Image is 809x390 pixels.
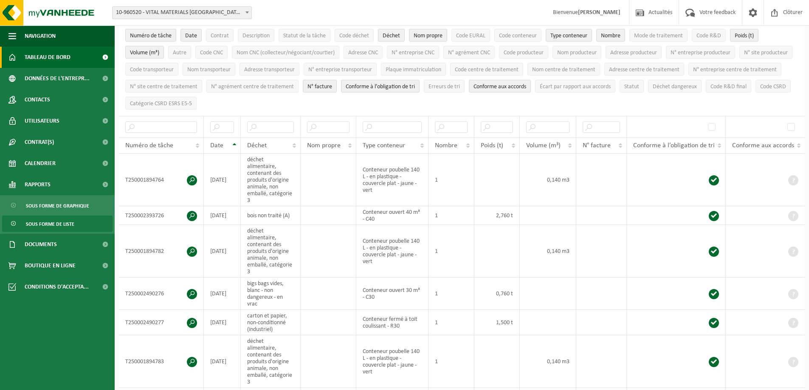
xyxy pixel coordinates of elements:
[242,33,270,39] span: Description
[532,67,595,73] span: Nom centre de traitement
[25,89,50,110] span: Contacts
[25,174,51,195] span: Rapports
[168,46,191,59] button: AutreAutre: Activate to sort
[125,29,176,42] button: Numéro de tâcheNuméro de tâche: Activate to sort
[26,216,74,232] span: Sous forme de liste
[356,154,428,206] td: Conteneur poubelle 140 L - en plastique - couvercle plat - jaune - vert
[356,335,428,388] td: Conteneur poubelle 140 L - en plastique - couvercle plat - jaune - vert
[448,50,490,56] span: N° agrément CNC
[428,84,460,90] span: Erreurs de tri
[119,335,204,388] td: T250001894783
[356,225,428,278] td: Conteneur poubelle 140 L - en plastique - couvercle plat - jaune - vert
[187,67,231,73] span: Nom transporteur
[2,197,113,213] a: Sous forme de graphique
[241,278,301,310] td: bigs bags vides, blanc - non dangereux - en vrac
[25,110,59,132] span: Utilisateurs
[25,276,89,297] span: Conditions d'accepta...
[527,63,600,76] button: Nom centre de traitementNom centre de traitement: Activate to sort
[26,198,89,214] span: Sous forme de graphique
[610,50,657,56] span: Adresse producteur
[624,84,639,90] span: Statut
[735,33,754,39] span: Poids (t)
[335,29,374,42] button: Code déchetCode déchet: Activate to sort
[204,225,241,278] td: [DATE]
[455,67,519,73] span: Code centre de traitement
[211,84,294,90] span: N° agrément centre de traitement
[356,206,428,225] td: Conteneur ouvert 40 m³ - C40
[241,154,301,206] td: déchet alimentaire, contenant des produits d'origine animale, non emballé, catégorie 3
[692,29,726,42] button: Code R&DCode R&amp;D: Activate to sort
[308,67,372,73] span: N° entreprise transporteur
[204,278,241,310] td: [DATE]
[238,29,274,42] button: DescriptionDescription: Activate to sort
[428,225,474,278] td: 1
[596,29,625,42] button: NombreNombre: Activate to sort
[125,142,173,149] span: Numéro de tâche
[456,33,485,39] span: Code EURAL
[710,84,747,90] span: Code R&D final
[279,29,330,42] button: Statut de la tâcheStatut de la tâche: Activate to sort
[378,29,405,42] button: DéchetDéchet: Activate to sort
[629,29,688,42] button: Mode de traitementMode de traitement: Activate to sort
[356,278,428,310] td: Conteneur ouvert 30 m³ - C30
[409,29,447,42] button: Nom propreNom propre: Activate to sort
[204,206,241,225] td: [DATE]
[211,33,229,39] span: Contrat
[578,9,620,16] strong: [PERSON_NAME]
[2,216,113,232] a: Sous forme de liste
[414,33,443,39] span: Nom propre
[535,80,615,93] button: Écart par rapport aux accordsÉcart par rapport aux accords: Activate to sort
[653,84,697,90] span: Déchet dangereux
[504,50,544,56] span: Code producteur
[469,80,531,93] button: Conforme aux accords : Activate to sort
[481,142,503,149] span: Poids (t)
[739,46,792,59] button: N° site producteurN° site producteur : Activate to sort
[520,335,576,388] td: 0,140 m3
[520,154,576,206] td: 0,140 m3
[125,46,164,59] button: Volume (m³)Volume (m³): Activate to sort
[307,84,332,90] span: N° facture
[113,7,251,19] span: 10-960520 - VITAL MATERIALS BELGIUM S.A. - TILLY
[428,335,474,388] td: 1
[363,142,405,149] span: Type conteneur
[119,310,204,335] td: T250002490277
[706,80,751,93] button: Code R&D finalCode R&amp;D final: Activate to sort
[204,310,241,335] td: [DATE]
[520,225,576,278] td: 0,140 m3
[428,310,474,335] td: 1
[241,310,301,335] td: carton et papier, non-conditionné (industriel)
[634,33,683,39] span: Mode de traitement
[583,142,611,149] span: N° facture
[185,33,197,39] span: Date
[633,142,715,149] span: Conforme à l’obligation de tri
[130,33,172,39] span: Numéro de tâche
[730,29,758,42] button: Poids (t)Poids (t): Activate to sort
[428,278,474,310] td: 1
[119,278,204,310] td: T250002490276
[693,67,777,73] span: N° entreprise centre de traitement
[450,63,523,76] button: Code centre de traitementCode centre de traitement: Activate to sort
[125,80,202,93] button: N° site centre de traitementN° site centre de traitement: Activate to sort
[392,50,434,56] span: N° entreprise CNC
[25,132,54,153] span: Contrat(s)
[304,63,377,76] button: N° entreprise transporteurN° entreprise transporteur: Activate to sort
[204,335,241,388] td: [DATE]
[550,33,587,39] span: Type conteneur
[604,63,684,76] button: Adresse centre de traitementAdresse centre de traitement: Activate to sort
[25,25,56,47] span: Navigation
[119,154,204,206] td: T250001894764
[526,142,561,149] span: Volume (m³)
[232,46,339,59] button: Nom CNC (collecteur/négociant/courtier)Nom CNC (collecteur/négociant/courtier): Activate to sort
[732,142,794,149] span: Conforme aux accords
[25,47,70,68] span: Tableau de bord
[130,67,174,73] span: Code transporteur
[244,67,295,73] span: Adresse transporteur
[474,206,520,225] td: 2,760 t
[180,29,202,42] button: DateDate: Activate to invert sorting
[247,142,267,149] span: Déchet
[755,80,791,93] button: Code CSRDCode CSRD: Activate to sort
[474,84,526,90] span: Conforme aux accords
[494,29,541,42] button: Code conteneurCode conteneur: Activate to sort
[688,63,781,76] button: N° entreprise centre de traitementN° entreprise centre de traitement: Activate to sort
[546,29,592,42] button: Type conteneurType conteneur: Activate to sort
